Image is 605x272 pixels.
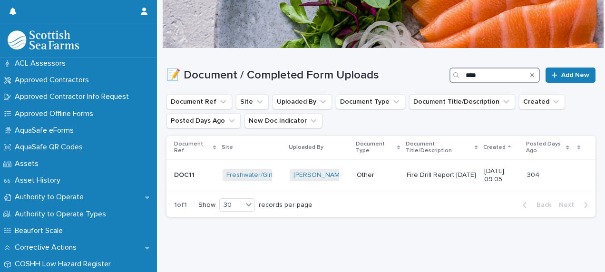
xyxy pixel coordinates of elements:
p: Created [483,142,506,153]
div: 30 [220,200,243,210]
p: Corrective Actions [11,243,84,252]
input: Search [449,68,540,83]
button: Uploaded By [273,94,332,109]
button: Next [555,201,595,209]
p: DOC11 [174,169,196,179]
span: Back [531,202,551,208]
p: Beaufort Scale [11,226,70,235]
p: 304 [527,169,541,179]
button: Created [519,94,565,109]
p: 1 of 1 [166,194,195,217]
p: Assets [11,159,46,168]
p: Approved Offline Forms [11,109,101,118]
a: Add New [546,68,595,83]
button: Document Title/Description [409,94,515,109]
p: Other [357,171,399,179]
p: ACL Assessors [11,59,73,68]
p: Approved Contractors [11,76,97,85]
button: Document Type [336,94,405,109]
p: records per page [259,201,312,209]
p: Show [198,201,215,209]
a: Freshwater/Girlsta [226,171,282,179]
tr: DOC11DOC11 Freshwater/Girlsta [PERSON_NAME] OtherFire Drill Report [DATE]Fire Drill Report [DATE]... [166,159,595,191]
p: Document Title/Description [406,139,472,156]
p: Authority to Operate [11,193,91,202]
button: Posted Days Ago [166,113,241,128]
button: Site [236,94,269,109]
p: Site [222,142,233,153]
p: COSHH Low Hazard Register [11,260,118,269]
p: Approved Contractor Info Request [11,92,137,101]
p: Asset History [11,176,68,185]
p: Authority to Operate Types [11,210,114,219]
p: Document Type [356,139,395,156]
h1: 📝 Document / Completed Form Uploads [166,68,446,82]
button: Document Ref [166,94,232,109]
p: Document Ref [174,139,211,156]
p: Posted Days Ago [526,139,564,156]
button: Back [515,201,555,209]
a: [PERSON_NAME] [293,171,345,179]
span: Add New [561,72,589,78]
p: AquaSafe eForms [11,126,81,135]
span: Next [559,202,580,208]
p: [DATE] 09:05 [484,167,519,184]
p: Uploaded By [289,142,323,153]
p: Fire Drill Report 8/11/24 [407,169,478,179]
img: bPIBxiqnSb2ggTQWdOVV [8,30,79,49]
button: New Doc Indicator [244,113,322,128]
p: AquaSafe QR Codes [11,143,90,152]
